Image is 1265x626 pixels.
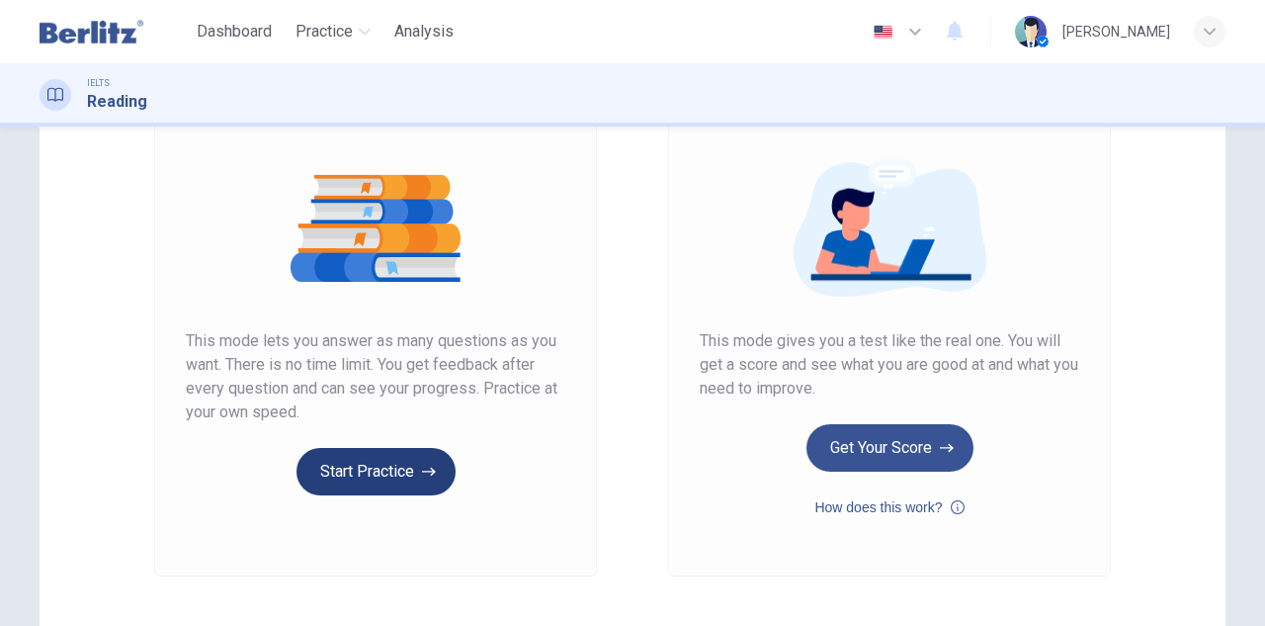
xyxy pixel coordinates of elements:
button: Dashboard [189,14,280,49]
span: IELTS [87,76,110,90]
h1: Reading [87,90,147,114]
span: Analysis [394,20,454,44]
img: en [871,25,895,40]
button: Get Your Score [806,424,973,472]
span: Dashboard [197,20,272,44]
span: This mode gives you a test like the real one. You will get a score and see what you are good at a... [700,329,1079,401]
span: This mode lets you answer as many questions as you want. There is no time limit. You get feedback... [186,329,565,424]
button: Analysis [386,14,462,49]
a: Berlitz Latam logo [40,12,189,51]
div: [PERSON_NAME] [1062,20,1170,44]
button: Practice [288,14,379,49]
img: Berlitz Latam logo [40,12,143,51]
img: Profile picture [1015,16,1047,47]
button: Start Practice [296,448,456,495]
button: How does this work? [814,495,964,519]
span: Practice [295,20,353,44]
